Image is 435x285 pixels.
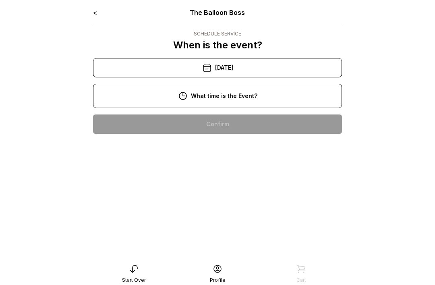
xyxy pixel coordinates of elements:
[93,57,342,76] div: [DATE]
[173,37,262,50] p: When is the event?
[122,276,146,282] div: Start Over
[173,29,262,36] div: Schedule Service
[296,276,306,282] div: Cart
[93,7,97,15] a: <
[143,6,292,16] div: The Balloon Boss
[210,276,226,282] div: Profile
